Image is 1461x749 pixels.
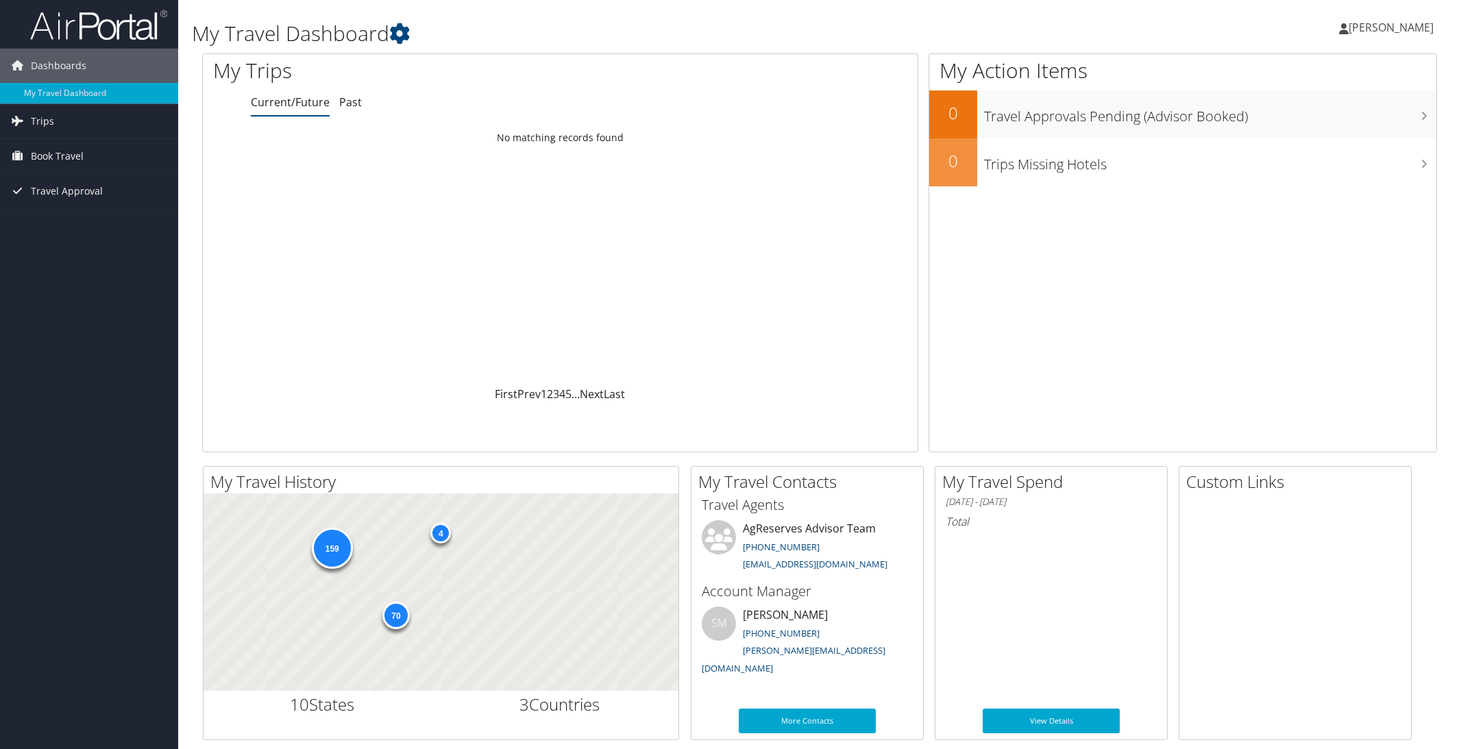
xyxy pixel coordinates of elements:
a: 1 [541,386,547,402]
h2: My Travel Spend [942,470,1167,493]
a: 2 [547,386,553,402]
h1: My Travel Dashboard [192,19,1029,48]
li: AgReserves Advisor Team [695,520,920,576]
img: airportal-logo.png [30,9,167,41]
h3: Trips Missing Hotels [984,148,1436,174]
h2: My Travel Contacts [698,470,923,493]
a: [PHONE_NUMBER] [743,627,820,639]
a: [PERSON_NAME][EMAIL_ADDRESS][DOMAIN_NAME] [702,644,885,674]
div: 159 [311,528,352,569]
h1: My Trips [213,56,609,85]
a: 5 [565,386,572,402]
a: First [495,386,517,402]
span: Travel Approval [31,174,103,208]
span: [PERSON_NAME] [1349,20,1434,35]
a: Past [339,95,362,110]
h2: 0 [929,149,977,173]
h6: [DATE] - [DATE] [946,495,1157,508]
span: 10 [290,693,309,715]
a: Last [604,386,625,402]
a: Next [580,386,604,402]
a: 3 [553,386,559,402]
span: Book Travel [31,139,84,173]
a: Current/Future [251,95,330,110]
span: Dashboards [31,49,86,83]
a: [EMAIL_ADDRESS][DOMAIN_NAME] [743,558,887,570]
div: 4 [430,523,451,543]
h1: My Action Items [929,56,1436,85]
h2: States [214,693,431,716]
a: [PHONE_NUMBER] [743,541,820,553]
h2: Countries [452,693,669,716]
li: [PERSON_NAME] [695,606,920,680]
span: Trips [31,104,54,138]
div: 70 [382,602,409,629]
span: … [572,386,580,402]
h3: Travel Agents [702,495,913,515]
a: More Contacts [739,709,876,733]
a: Prev [517,386,541,402]
h2: My Travel History [210,470,678,493]
a: 4 [559,386,565,402]
a: [PERSON_NAME] [1339,7,1447,48]
h2: Custom Links [1186,470,1411,493]
a: 0Travel Approvals Pending (Advisor Booked) [929,90,1436,138]
div: SM [702,606,736,641]
h2: 0 [929,101,977,125]
span: 3 [519,693,529,715]
h6: Total [946,514,1157,529]
h3: Travel Approvals Pending (Advisor Booked) [984,100,1436,126]
a: View Details [983,709,1120,733]
h3: Account Manager [702,582,913,601]
td: No matching records found [203,125,918,150]
a: 0Trips Missing Hotels [929,138,1436,186]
